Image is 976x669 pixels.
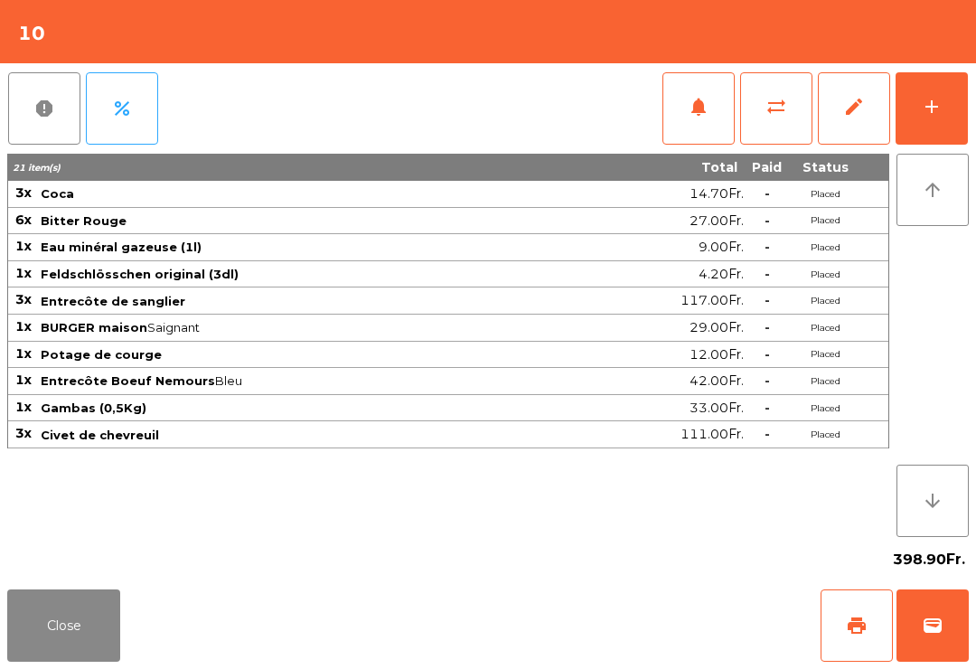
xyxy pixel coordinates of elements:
[765,319,770,335] span: -
[18,20,45,47] h4: 10
[575,154,745,181] th: Total
[680,422,744,447] span: 111.00Fr.
[15,372,32,388] span: 1x
[896,589,969,662] button: wallet
[111,98,133,119] span: percent
[41,428,159,442] span: Civet de chevreuil
[33,98,55,119] span: report
[765,212,770,229] span: -
[15,265,32,281] span: 1x
[41,267,239,281] span: Feldschlösschen original (3dl)
[41,347,162,362] span: Potage de courge
[922,179,943,201] i: arrow_upward
[15,425,32,441] span: 3x
[745,154,789,181] th: Paid
[41,213,127,228] span: Bitter Rouge
[846,615,868,636] span: print
[41,186,74,201] span: Coca
[699,235,744,259] span: 9.00Fr.
[765,266,770,282] span: -
[896,154,969,226] button: arrow_upward
[41,240,202,254] span: Eau minéral gazeuse (1l)
[662,72,735,145] button: notifications
[41,294,185,308] span: Entrecôte de sanglier
[765,346,770,363] span: -
[922,490,943,512] i: arrow_downward
[15,318,32,334] span: 1x
[765,292,770,308] span: -
[818,72,890,145] button: edit
[690,343,744,367] span: 12.00Fr.
[41,320,573,334] span: Saignant
[765,239,770,255] span: -
[688,96,709,118] span: notifications
[765,185,770,202] span: -
[15,212,32,228] span: 6x
[843,96,865,118] span: edit
[765,400,770,416] span: -
[15,238,32,254] span: 1x
[789,421,861,448] td: Placed
[690,396,744,420] span: 33.00Fr.
[821,589,893,662] button: print
[789,234,861,261] td: Placed
[15,399,32,415] span: 1x
[765,96,787,118] span: sync_alt
[41,320,147,334] span: BURGER maison
[765,426,770,442] span: -
[740,72,812,145] button: sync_alt
[896,72,968,145] button: add
[690,182,744,206] span: 14.70Fr.
[699,262,744,287] span: 4.20Fr.
[789,342,861,369] td: Placed
[13,162,61,174] span: 21 item(s)
[41,400,146,415] span: Gambas (0,5Kg)
[765,372,770,389] span: -
[690,316,744,340] span: 29.00Fr.
[789,395,861,422] td: Placed
[789,261,861,288] td: Placed
[896,465,969,537] button: arrow_downward
[789,181,861,208] td: Placed
[15,184,32,201] span: 3x
[41,373,573,388] span: Bleu
[789,368,861,395] td: Placed
[690,369,744,393] span: 42.00Fr.
[789,208,861,235] td: Placed
[893,546,965,573] span: 398.90Fr.
[789,287,861,315] td: Placed
[15,345,32,362] span: 1x
[15,291,32,307] span: 3x
[8,72,80,145] button: report
[922,615,943,636] span: wallet
[41,373,215,388] span: Entrecôte Boeuf Nemours
[680,288,744,313] span: 117.00Fr.
[86,72,158,145] button: percent
[7,589,120,662] button: Close
[789,154,861,181] th: Status
[690,209,744,233] span: 27.00Fr.
[921,96,943,118] div: add
[789,315,861,342] td: Placed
